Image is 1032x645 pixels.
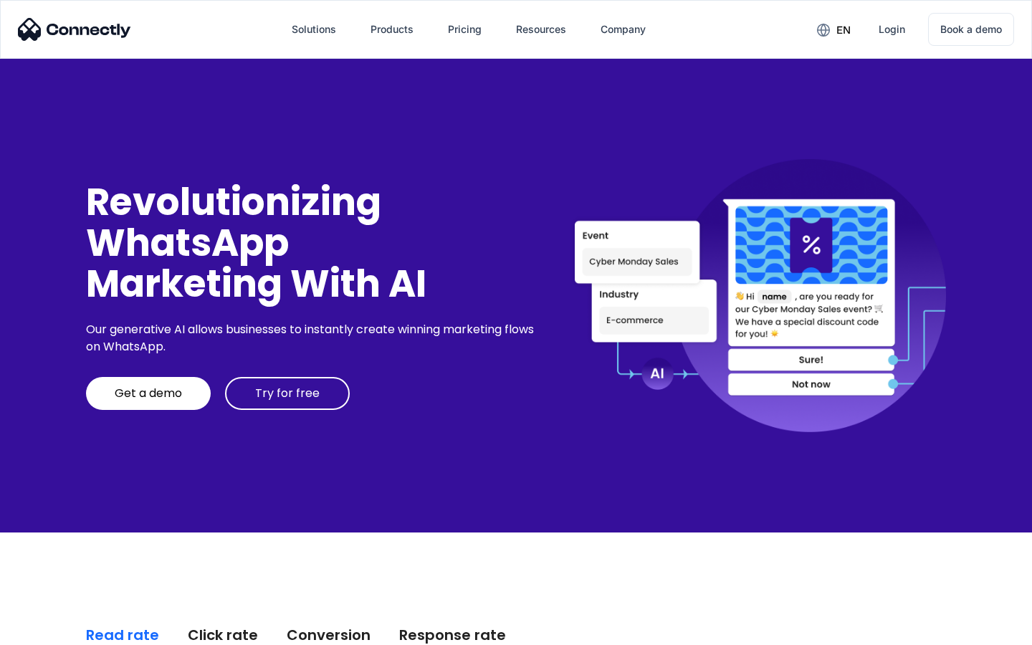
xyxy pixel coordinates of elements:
div: Resources [516,19,566,39]
div: Our generative AI allows businesses to instantly create winning marketing flows on WhatsApp. [86,321,539,355]
div: Revolutionizing WhatsApp Marketing With AI [86,181,539,305]
div: Try for free [255,386,320,401]
a: Get a demo [86,377,211,410]
div: en [836,20,851,40]
a: Book a demo [928,13,1014,46]
div: Get a demo [115,386,182,401]
div: Login [879,19,905,39]
img: Connectly Logo [18,18,131,41]
a: Login [867,12,917,47]
a: Try for free [225,377,350,410]
div: Click rate [188,625,258,645]
div: Conversion [287,625,371,645]
div: Read rate [86,625,159,645]
div: Response rate [399,625,506,645]
div: Products [371,19,414,39]
div: Pricing [448,19,482,39]
div: Solutions [292,19,336,39]
div: Company [601,19,646,39]
a: Pricing [436,12,493,47]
